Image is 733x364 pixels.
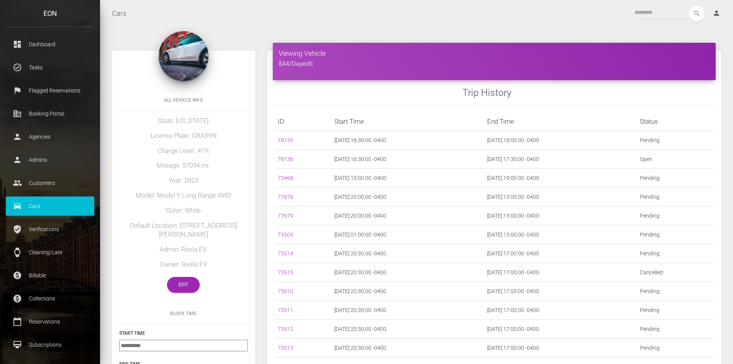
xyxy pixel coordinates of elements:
h5: Mileage: 57054 mi. [119,161,248,170]
td: [DATE] 13:00:00 -0400 [484,225,637,244]
td: [DATE] 17:00:00 -0400 [484,320,637,339]
td: [DATE] 18:00:00 -0400 [484,131,637,150]
a: 73513 [278,345,293,351]
h3: Trip History [463,86,714,99]
td: [DATE] 15:00:00 -0400 [331,169,484,188]
p: Billable [12,270,88,281]
h6: Block Time [119,310,248,317]
td: Open [637,150,714,169]
a: verified_user Verifications [6,220,94,239]
td: Cancelled [637,263,714,282]
td: Pending [637,339,714,357]
td: [DATE] 20:30:00 -0400 [331,244,484,263]
a: paid Billable [6,266,94,285]
a: dashboard Dashboard [6,35,94,54]
a: drive_eta Cars [6,196,94,216]
h5: Default Location: [STREET_ADDRESS][PERSON_NAME] [119,221,248,240]
th: Start Time [331,112,484,131]
td: [DATE] 20:30:00 -0400 [331,301,484,320]
td: [DATE] 16:30:00 -0400 [331,150,484,169]
h5: Color: White [119,206,248,215]
a: corporate_fare Booking Portal [6,104,94,123]
h5: Admin: Resla EV [119,245,248,254]
td: Pending [637,301,714,320]
a: person Admins [6,150,94,169]
td: Pending [637,225,714,244]
h5: $44/Day [279,59,710,69]
a: Cars [112,4,126,23]
a: 73505 [278,231,293,238]
td: Pending [637,131,714,150]
h5: Owner: Resla EV [119,260,248,269]
a: person Agencies [6,127,94,146]
p: Tasks [12,62,88,73]
td: [DATE] 20:30:00 -0400 [331,282,484,301]
p: Dashboard [12,39,88,50]
a: card_membership Subscriptions [6,335,94,354]
a: 73511 [278,307,293,313]
h5: State: [US_STATE] [119,116,248,126]
p: Admins [12,154,88,166]
a: 73468 [278,175,293,181]
a: task_alt Tasks [6,58,94,77]
a: 77679 [278,213,293,219]
a: 78135 [278,137,293,143]
td: [DATE] 17:00:00 -0400 [484,282,637,301]
a: 73515 [278,269,293,275]
td: Pending [637,206,714,225]
a: 73510 [278,288,293,294]
p: Customers [12,177,88,189]
a: 73512 [278,326,293,332]
td: [DATE] 19:00:00 -0400 [484,169,637,188]
a: paid Collections [6,289,94,308]
p: Agencies [12,131,88,143]
td: Pending [637,169,714,188]
td: Pending [637,244,714,263]
td: [DATE] 13:00:00 -0400 [484,206,637,225]
p: Cars [12,200,88,212]
td: [DATE] 17:00:00 -0400 [484,339,637,357]
h5: License Plate: GRA5YN [119,131,248,141]
p: Reservations [12,316,88,327]
h6: Start Time [119,330,248,337]
h5: Year: 2023 [119,176,248,185]
p: Subscriptions [12,339,88,351]
th: Status [637,112,714,131]
td: [DATE] 20:30:00 -0400 [331,263,484,282]
a: 73514 [278,250,293,257]
td: [DATE] 20:30:00 -0400 [331,339,484,357]
td: Pending [637,188,714,206]
a: flag Flagged Reservations [6,81,94,100]
td: Pending [637,282,714,301]
td: [DATE] 17:00:00 -0400 [484,301,637,320]
a: people Customers [6,173,94,193]
td: [DATE] 20:00:00 -0400 [331,188,484,206]
a: 78136 [278,156,293,162]
th: End Time [484,112,637,131]
h6: All Vehicle Info [119,97,248,104]
td: [DATE] 16:30:00 -0400 [331,131,484,150]
a: calendar_today Reservations [6,312,94,331]
a: 77678 [278,194,293,200]
h4: Viewing Vehicle [279,49,710,58]
a: watch Cleaning/Late [6,243,94,262]
button: search [689,6,705,22]
p: Flagged Reservations [12,85,88,96]
h5: Model: Model Y Long Range AWD [119,191,248,200]
td: [DATE] 17:30:00 -0400 [484,150,637,169]
td: [DATE] 17:00:00 -0400 [484,244,637,263]
i: person [713,9,720,17]
p: Collections [12,293,88,304]
td: [DATE] 17:00:00 -0400 [484,263,637,282]
td: [DATE] 20:30:00 -0400 [331,320,484,339]
td: [DATE] 20:00:00 -0400 [331,206,484,225]
a: edit [302,60,313,67]
h5: Charge Level: 41% [119,146,248,156]
p: Cleaning/Late [12,247,88,258]
img: 168.jpg [159,31,209,81]
td: [DATE] 01:00:00 -0400 [331,225,484,244]
p: Booking Portal [12,108,88,119]
td: Pending [637,320,714,339]
p: Verifications [12,223,88,235]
